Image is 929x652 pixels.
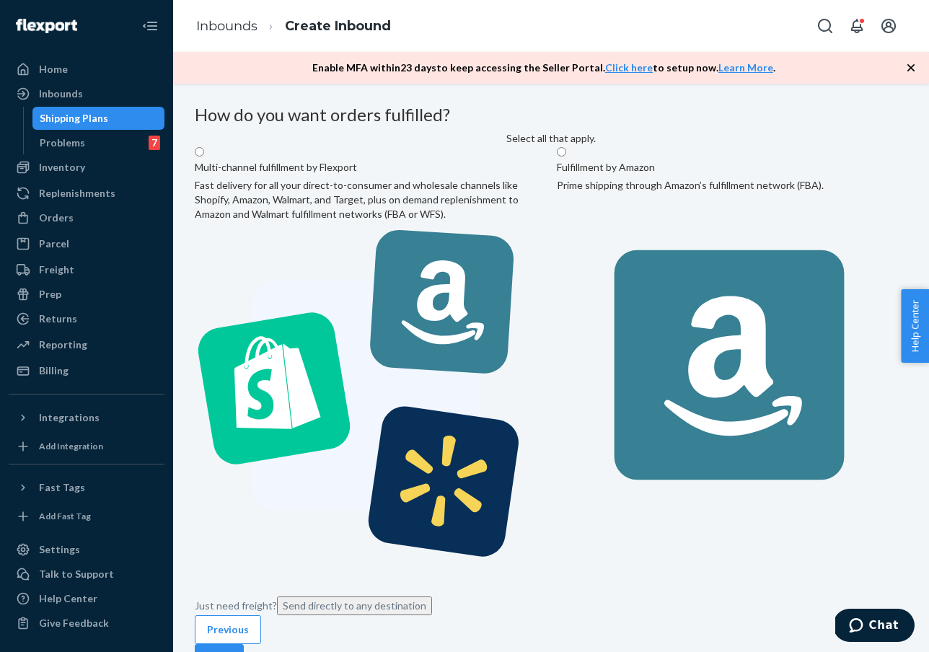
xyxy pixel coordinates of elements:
[32,131,165,154] a: Problems7
[39,510,91,522] div: Add Fast Tag
[16,19,77,33] img: Flexport logo
[136,12,164,40] button: Close Navigation
[9,82,164,105] a: Inbounds
[39,237,69,251] div: Parcel
[39,338,87,352] div: Reporting
[39,440,103,452] div: Add Integration
[9,587,164,610] a: Help Center
[195,105,907,124] h3: How do you want orders fulfilled?
[195,131,907,146] div: Select all that apply.
[842,12,871,40] button: Open notifications
[39,211,74,225] div: Orders
[285,18,391,34] a: Create Inbound
[9,538,164,561] a: Settings
[9,612,164,635] button: Give Feedback
[39,567,114,581] div: Talk to Support
[39,263,74,277] div: Freight
[9,406,164,429] button: Integrations
[9,333,164,356] a: Reporting
[9,283,164,306] a: Prep
[9,435,164,458] a: Add Integration
[39,542,80,557] div: Settings
[9,359,164,382] a: Billing
[39,87,83,101] div: Inbounds
[9,58,164,81] a: Home
[39,591,97,606] div: Help Center
[185,5,402,48] ol: breadcrumbs
[32,107,165,130] a: Shipping Plans
[901,289,929,363] button: Help Center
[9,505,164,528] a: Add Fast Tag
[195,615,261,644] button: Previous
[312,61,775,75] p: Enable MFA within 23 days to keep accessing the Seller Portal. to setup now. .
[39,480,85,495] div: Fast Tags
[195,178,545,221] div: Fast delivery for all your direct-to-consumer and wholesale channels like Shopify, Amazon, Walmar...
[39,410,100,425] div: Integrations
[195,147,204,157] input: Multi-channel fulfillment by FlexportFast delivery for all your direct-to-consumer and wholesale ...
[557,178,907,193] div: Prime shipping through Amazon’s fulfillment network (FBA).
[39,616,109,630] div: Give Feedback
[196,18,257,34] a: Inbounds
[9,476,164,499] button: Fast Tags
[9,307,164,330] a: Returns
[39,287,61,301] div: Prep
[718,61,773,74] a: Learn More
[557,147,566,157] input: Fulfillment by AmazonPrime shipping through Amazon’s fulfillment network (FBA).
[9,563,164,586] button: Talk to Support
[835,609,915,645] iframe: Opens a widget where you can chat to one of our agents
[195,160,357,175] label: Multi-channel fulfillment by Flexport
[557,160,655,175] label: Fulfillment by Amazon
[39,364,69,378] div: Billing
[277,596,432,615] button: Send directly to any destination
[39,312,77,326] div: Returns
[9,182,164,205] a: Replenishments
[195,596,907,615] p: Just need freight?
[9,232,164,255] a: Parcel
[811,12,840,40] button: Open Search Box
[9,156,164,179] a: Inventory
[39,62,68,76] div: Home
[874,12,903,40] button: Open account menu
[40,136,85,150] div: Problems
[9,258,164,281] a: Freight
[39,186,115,201] div: Replenishments
[149,136,160,150] div: 7
[40,111,108,125] div: Shipping Plans
[9,206,164,229] a: Orders
[605,61,653,74] a: Click here
[39,160,85,175] div: Inventory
